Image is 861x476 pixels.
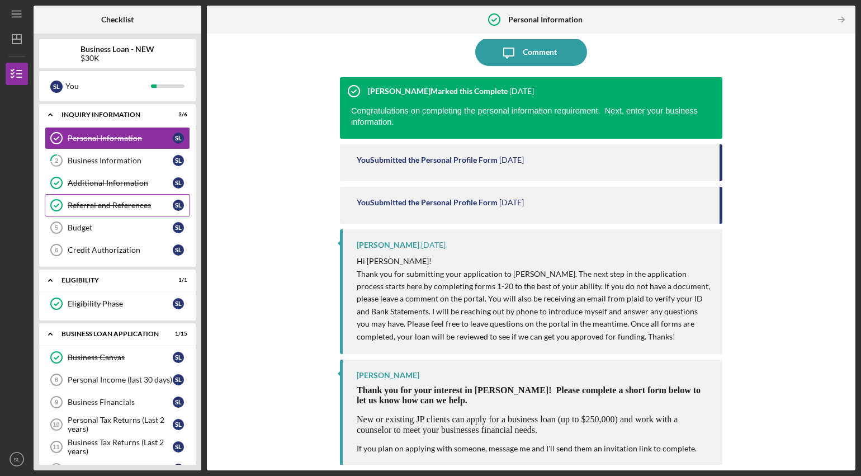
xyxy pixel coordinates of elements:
div: S L [173,441,184,453]
div: 1 / 15 [167,331,187,337]
div: S L [173,464,184,475]
b: Checklist [101,15,134,24]
div: Business Financials [68,398,173,407]
div: Business Tax Returns (Last 2 years) [68,438,173,456]
div: Budget [68,223,173,232]
div: S L [173,222,184,233]
a: 11Business Tax Returns (Last 2 years)SL [45,436,190,458]
time: 2025-08-18 17:34 [509,87,534,96]
div: You Submitted the Personal Profile Form [357,155,498,164]
div: S L [173,155,184,166]
div: [PERSON_NAME] Marked this Complete [368,87,508,96]
tspan: 9 [55,399,58,406]
text: SL [13,456,20,463]
div: Eligibility Phase [68,299,173,308]
div: ELIGIBILITY [61,277,159,284]
div: If you plan on applying with someone, message me and I'll send them an invitation link to complete. [357,444,711,453]
tspan: 2 [55,157,58,164]
div: 1 / 1 [167,277,187,284]
div: 3 / 6 [167,111,187,118]
tspan: 10 [53,421,59,428]
div: Personal Tax Returns (Last 2 years) [68,416,173,433]
span: Congratulations on completing the personal information requirement. Next, enter your business inf... [351,106,698,126]
div: Credit Authorization [68,246,173,255]
a: 5BudgetSL [45,216,190,239]
div: Business Information [68,156,173,165]
div: S L [173,298,184,309]
span: Thank you for your interest in [PERSON_NAME]! Please complete a short form below to let us know h... [357,385,701,405]
div: You [65,77,151,96]
p: Hi [PERSON_NAME]! [357,255,711,267]
span: New or existing JP clients can apply for a business loan (up to $250,000) and work with a counsel... [357,414,678,434]
div: S L [173,397,184,408]
tspan: 11 [53,444,59,450]
tspan: 6 [55,247,58,253]
div: Referral and References [68,201,173,210]
div: [PERSON_NAME] [357,241,419,249]
div: [PERSON_NAME] [357,371,419,380]
button: SL [6,448,28,470]
a: 10Personal Tax Returns (Last 2 years)SL [45,413,190,436]
tspan: 8 [55,376,58,383]
div: S L [173,244,184,256]
div: Comment [523,38,557,66]
div: INQUIRY INFORMATION [61,111,159,118]
a: Additional InformationSL [45,172,190,194]
div: S L [173,419,184,430]
div: $30K [81,54,154,63]
div: S L [173,133,184,144]
p: Thank you for submitting your application to [PERSON_NAME]. The next step in the application proc... [357,268,711,343]
tspan: 5 [55,224,58,231]
time: 2025-08-16 17:12 [499,155,524,164]
b: Personal Information [508,15,583,24]
div: BUSINESS LOAN APPLICATION [61,331,159,337]
a: 2Business InformationSL [45,149,190,172]
div: Personal Income (last 30 days) [68,375,173,384]
time: 2025-08-16 17:07 [499,198,524,207]
div: S L [173,177,184,188]
a: 6Credit AuthorizationSL [45,239,190,261]
div: Personal Information [68,134,173,143]
time: 2025-08-08 15:28 [421,241,446,249]
button: Comment [475,38,587,66]
a: 8Personal Income (last 30 days)SL [45,369,190,391]
div: S L [173,200,184,211]
div: S L [50,81,63,93]
div: S L [173,374,184,385]
a: 9Business FinancialsSL [45,391,190,413]
a: Referral and ReferencesSL [45,194,190,216]
a: Business CanvasSL [45,346,190,369]
div: Additional Information [68,178,173,187]
div: Business Canvas [68,353,173,362]
a: Personal InformationSL [45,127,190,149]
a: Eligibility PhaseSL [45,293,190,315]
div: You Submitted the Personal Profile Form [357,198,498,207]
div: S L [173,352,184,363]
b: Business Loan - NEW [81,45,154,54]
